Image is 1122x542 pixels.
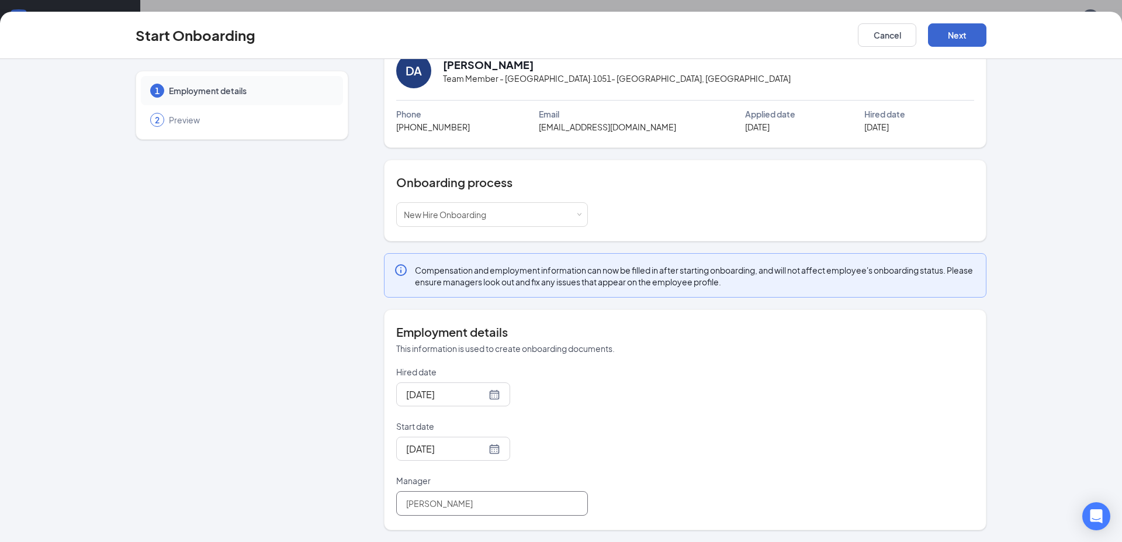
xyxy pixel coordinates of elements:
span: Team Member - [GEOGRAPHIC_DATA] · 1051- [GEOGRAPHIC_DATA], [GEOGRAPHIC_DATA] [443,72,791,85]
span: 2 [155,114,160,126]
input: Manager name [396,491,588,516]
h4: Onboarding process [396,174,974,191]
button: Next [928,23,986,47]
span: [DATE] [864,120,889,133]
span: Applied date [745,108,795,120]
input: Sep 22, 2025 [406,441,486,456]
span: Phone [396,108,421,120]
h3: Start Onboarding [136,25,255,45]
span: Email [539,108,559,120]
p: This information is used to create onboarding documents. [396,343,974,354]
span: Employment details [169,85,331,96]
span: [DATE] [745,120,770,133]
input: Sep 10, 2025 [406,387,486,402]
span: Compensation and employment information can now be filled in after starting onboarding, and will ... [415,264,976,288]
span: 1 [155,85,160,96]
p: Hired date [396,366,588,378]
span: Hired date [864,108,905,120]
div: Open Intercom Messenger [1082,502,1110,530]
h4: Employment details [396,324,974,340]
h2: [PERSON_NAME] [443,57,534,72]
p: Start date [396,420,588,432]
svg: Info [394,263,408,277]
span: [PHONE_NUMBER] [396,120,470,133]
button: Cancel [858,23,916,47]
div: [object Object] [404,203,494,226]
span: [EMAIL_ADDRESS][DOMAIN_NAME] [539,120,676,133]
span: New Hire Onboarding [404,209,486,220]
div: DA [406,63,422,79]
p: Manager [396,475,588,486]
span: Preview [169,114,331,126]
